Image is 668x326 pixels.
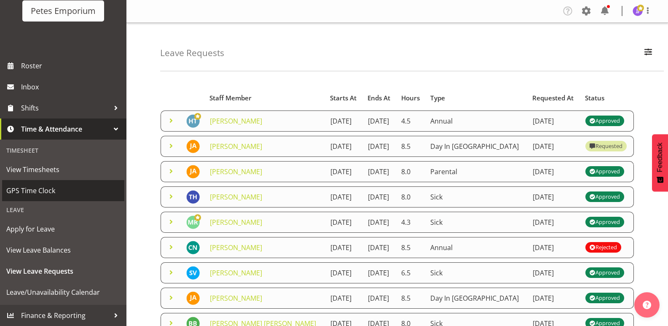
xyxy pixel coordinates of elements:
td: [DATE] [528,110,580,132]
h4: Leave Requests [160,48,224,58]
a: GPS Time Clock [2,180,124,201]
span: View Leave Balances [6,244,120,256]
a: View Leave Balances [2,240,124,261]
div: Requested [590,141,622,151]
td: [DATE] [363,288,397,309]
td: [DATE] [325,212,363,233]
td: [DATE] [325,262,363,283]
a: [PERSON_NAME] [210,294,262,303]
td: [DATE] [363,161,397,182]
a: [PERSON_NAME] [210,268,262,278]
td: [DATE] [325,136,363,157]
td: Annual [425,110,527,132]
td: 8.5 [396,136,425,157]
img: teresa-hawkins9867.jpg [186,190,200,204]
td: Parental [425,161,527,182]
td: 8.0 [396,186,425,207]
div: Approved [590,167,620,177]
td: [DATE] [528,288,580,309]
div: Approved [590,293,620,303]
a: [PERSON_NAME] [210,167,262,176]
td: Annual [425,237,527,258]
td: 8.5 [396,237,425,258]
button: Feedback - Show survey [652,134,668,191]
img: jeseryl-armstrong10788.jpg [186,165,200,178]
td: 8.0 [396,161,425,182]
td: [DATE] [325,110,363,132]
span: View Timesheets [6,163,120,176]
span: Hours [401,93,420,103]
div: Approved [590,192,620,202]
div: Rejected [590,242,617,253]
a: View Leave Requests [2,261,124,282]
td: Day In [GEOGRAPHIC_DATA] [425,136,527,157]
td: [DATE] [325,288,363,309]
span: Ends At [368,93,390,103]
span: Shifts [21,102,110,114]
a: Apply for Leave [2,218,124,240]
img: sasha-vandervalk6911.jpg [186,266,200,280]
span: Feedback [656,143,664,172]
td: Day In [GEOGRAPHIC_DATA] [425,288,527,309]
img: help-xxl-2.png [643,301,651,309]
span: GPS Time Clock [6,184,120,197]
img: jeseryl-armstrong10788.jpg [186,291,200,305]
div: Approved [590,217,620,227]
div: Petes Emporium [31,5,96,17]
a: [PERSON_NAME] [210,218,262,227]
td: [DATE] [325,186,363,207]
img: christine-neville11214.jpg [186,241,200,254]
td: [DATE] [325,237,363,258]
div: Timesheet [2,142,124,159]
div: Leave [2,201,124,218]
a: View Timesheets [2,159,124,180]
span: View Leave Requests [6,265,120,278]
td: [DATE] [528,237,580,258]
td: [DATE] [363,136,397,157]
span: Status [585,93,604,103]
td: [DATE] [363,110,397,132]
td: 8.5 [396,288,425,309]
td: [DATE] [363,212,397,233]
td: [DATE] [363,237,397,258]
td: [DATE] [363,186,397,207]
span: Leave/Unavailability Calendar [6,286,120,299]
img: janelle-jonkers702.jpg [633,6,643,16]
td: [DATE] [528,136,580,157]
a: [PERSON_NAME] [210,192,262,202]
div: Approved [590,268,620,278]
td: 4.5 [396,110,425,132]
span: Roster [21,59,122,72]
a: Leave/Unavailability Calendar [2,282,124,303]
td: Sick [425,262,527,283]
span: Time & Attendance [21,123,110,135]
td: [DATE] [325,161,363,182]
span: Inbox [21,81,122,93]
td: 6.5 [396,262,425,283]
span: Staff Member [209,93,252,103]
a: [PERSON_NAME] [210,116,262,126]
td: [DATE] [528,212,580,233]
a: [PERSON_NAME] [210,243,262,252]
td: [DATE] [528,186,580,207]
span: Apply for Leave [6,223,120,235]
span: Finance & Reporting [21,309,110,322]
td: Sick [425,186,527,207]
span: Requested At [532,93,574,103]
td: [DATE] [528,262,580,283]
img: jeseryl-armstrong10788.jpg [186,140,200,153]
a: [PERSON_NAME] [210,142,262,151]
button: Filter Employees [639,44,657,62]
td: [DATE] [363,262,397,283]
div: Approved [590,116,620,126]
span: Type [430,93,445,103]
span: Starts At [330,93,357,103]
img: melanie-richardson713.jpg [186,216,200,229]
td: [DATE] [528,161,580,182]
td: Sick [425,212,527,233]
td: 4.3 [396,212,425,233]
img: helena-tomlin701.jpg [186,114,200,128]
